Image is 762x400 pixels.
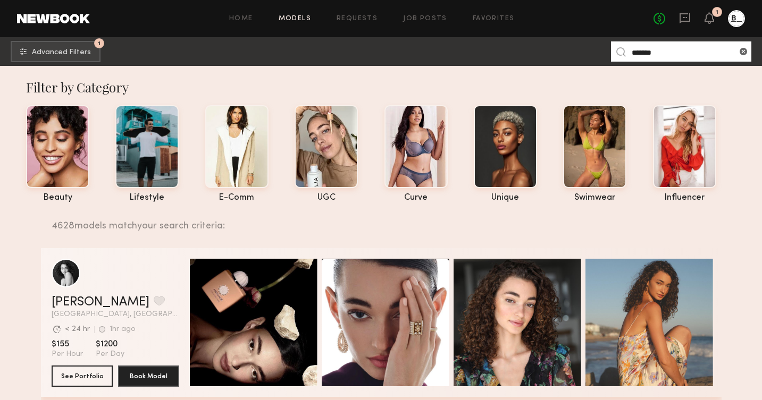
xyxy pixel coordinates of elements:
div: 4628 models match your search criteria: [52,209,713,231]
span: [GEOGRAPHIC_DATA], [GEOGRAPHIC_DATA] [52,311,179,318]
span: Advanced Filters [32,49,91,56]
span: Per Hour [52,350,83,359]
div: unique [474,193,537,202]
span: 1 [98,41,101,46]
a: Favorites [473,15,515,22]
div: curve [384,193,448,202]
div: 1hr ago [110,326,136,333]
a: Requests [337,15,378,22]
span: $1200 [96,339,124,350]
div: Filter by Category [26,79,747,96]
div: UGC [295,193,358,202]
div: < 24 hr [65,326,90,333]
a: Models [279,15,311,22]
a: Home [229,15,253,22]
span: $155 [52,339,83,350]
a: Job Posts [403,15,447,22]
div: lifestyle [115,193,179,202]
span: Per Day [96,350,124,359]
div: beauty [26,193,89,202]
button: See Portfolio [52,365,113,387]
div: e-comm [205,193,269,202]
div: 1 [716,10,718,15]
a: [PERSON_NAME] [52,296,149,309]
button: Book Model [118,365,179,387]
button: 1Advanced Filters [11,41,101,62]
div: influencer [653,193,716,202]
div: swimwear [563,193,626,202]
